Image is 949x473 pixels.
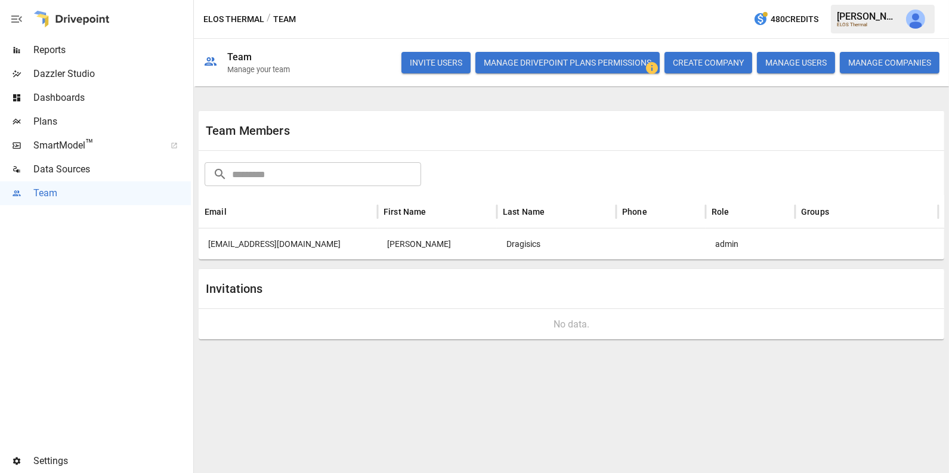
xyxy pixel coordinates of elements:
span: 480 Credits [771,12,818,27]
div: / [267,12,271,27]
button: Julie Wilton [899,2,932,36]
div: Groups [801,207,829,217]
button: MANAGE COMPANIES [840,52,939,73]
button: Sort [228,203,245,220]
div: First Name [384,207,426,217]
span: Dazzler Studio [33,67,191,81]
span: ™ [85,137,94,152]
button: MANAGE USERS [757,52,835,73]
div: Role [712,207,729,217]
span: Reports [33,43,191,57]
div: admin [706,228,795,259]
button: ELOS Thermal [203,12,264,27]
div: No data. [208,319,935,330]
img: Julie Wilton [906,10,925,29]
span: SmartModel [33,138,157,153]
span: Team [33,186,191,200]
button: Sort [648,203,665,220]
button: Sort [546,203,563,220]
span: Plans [33,115,191,129]
div: [PERSON_NAME] [837,11,899,22]
button: INVITE USERS [401,52,471,73]
div: Team [227,51,252,63]
div: Manage your team [227,65,290,74]
button: Sort [731,203,747,220]
button: CREATE COMPANY [664,52,752,73]
div: Anthony [378,228,497,259]
div: Team Members [206,123,571,138]
button: Manage Drivepoint Plans Permissions [475,52,660,73]
div: ELOS Thermal [837,22,899,27]
button: Sort [428,203,444,220]
span: Settings [33,454,191,468]
div: Phone [622,207,647,217]
div: Invitations [206,282,571,296]
span: Data Sources [33,162,191,177]
div: anthonyd@elosthermal.com [199,228,378,259]
div: Last Name [503,207,545,217]
button: 480Credits [749,8,823,30]
span: Dashboards [33,91,191,105]
div: Email [205,207,227,217]
button: Sort [830,203,847,220]
div: Dragisics [497,228,616,259]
